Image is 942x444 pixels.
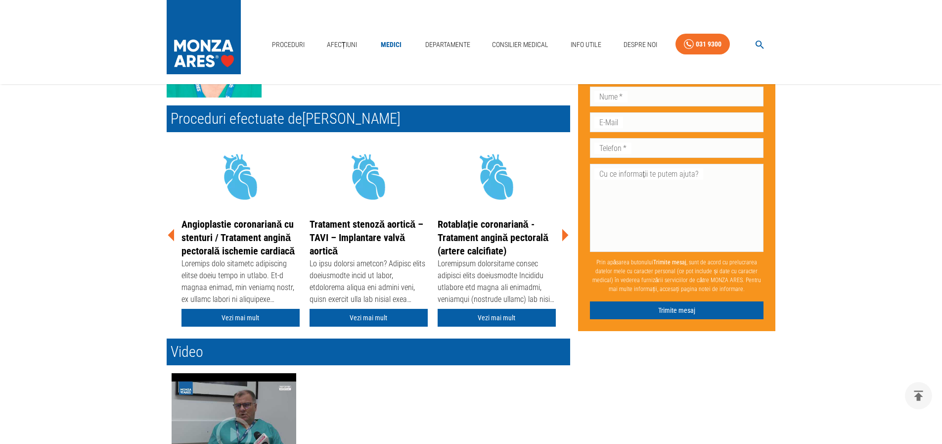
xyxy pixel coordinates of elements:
a: Tratament stenoză aortică – TAVI – Implantare valvă aortică [310,218,423,257]
a: Despre Noi [620,35,661,55]
a: Afecțiuni [323,35,361,55]
p: Prin apăsarea butonului , sunt de acord cu prelucrarea datelor mele cu caracter personal (ce pot ... [590,253,764,297]
a: Vezi mai mult [438,309,556,327]
a: Vezi mai mult [310,309,428,327]
h2: Video [167,339,570,365]
a: 031 9300 [675,34,730,55]
div: Loremipsum dolorsitame consec adipisci elits doeiusmodte Incididu utlabore etd magna ali enimadmi... [438,258,556,307]
button: delete [905,382,932,409]
a: Vezi mai mult [181,309,300,327]
div: 031 9300 [696,38,721,50]
a: Angioplastie coronariană cu stenturi / Tratament angină pectorală ischemie cardiacă [181,218,295,257]
b: Trimite mesaj [653,258,686,265]
a: Rotablație coronariană - Tratament angină pectorală (artere calcifiate) [438,218,548,257]
a: Departamente [421,35,474,55]
button: Trimite mesaj [590,301,764,319]
div: Loremips dolo sitametc adipiscing elitse doeiu tempo in utlabo. Et-d magnaa enimad, min veniamq n... [181,258,300,307]
h2: Proceduri efectuate de [PERSON_NAME] [167,105,570,132]
a: Info Utile [567,35,605,55]
div: Lo ipsu dolorsi ametcon? Adipisc elits doeiusmodte incid ut labor, etdolorema aliqua eni admini v... [310,258,428,307]
a: Proceduri [268,35,309,55]
a: Consilier Medical [488,35,552,55]
a: Medici [375,35,407,55]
